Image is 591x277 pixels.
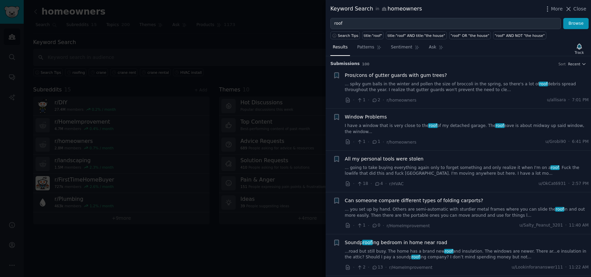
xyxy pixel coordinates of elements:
span: · [383,138,384,146]
div: title:"roof" AND title:"the house" [388,33,445,38]
span: 0 [372,222,380,229]
a: I have a window that is very close to theroofof my detached garage. Theroofeave is about midway u... [345,123,589,135]
a: Can someone compare different types of folding carports? [345,197,483,204]
span: · [353,222,354,229]
span: · [368,264,369,271]
span: Soundp ing bedroom in home near road [345,239,447,246]
span: 11:40 AM [569,222,589,229]
span: · [368,222,369,229]
span: Submission s [330,61,360,67]
span: · [565,222,567,229]
span: r/HomeImprovement [389,265,433,270]
span: · [353,180,354,187]
span: Patterns [357,44,374,50]
span: roof [362,240,373,245]
div: Keyword Search homeowners [330,5,422,13]
div: "roof" OR "the house" [451,33,489,38]
span: Results [333,44,348,50]
span: Sentiment [391,44,412,50]
button: More [544,5,563,13]
span: roof [539,82,548,86]
button: Browse [563,18,589,29]
a: All my personal tools were stolen [345,155,424,163]
span: u/allisara [547,97,566,103]
a: ... you set up by hand. Others are semi-automatic with sturdier metal frames where you can slide ... [345,207,589,218]
span: · [568,139,570,145]
span: u/Salty_Peanut_3201 [520,222,563,229]
span: Recent [568,62,580,66]
button: Recent [568,62,586,66]
span: roof [550,165,560,170]
a: Pros/cons of gutter guards with gum trees? [345,72,447,79]
button: Close [565,5,586,13]
span: roof [444,249,454,254]
a: Window Problems [345,113,387,121]
span: · [371,180,372,187]
div: Sort [559,62,566,66]
span: 6:41 PM [572,139,589,145]
span: u/OkCat6931 [539,181,566,187]
a: ...road but still busy. The home has a brand newroofand insulation. The windows are newer. There ... [345,249,589,260]
span: · [368,138,369,146]
span: r/homeowners [387,140,416,145]
a: "roof" AND NOT "the house" [493,31,546,39]
a: Soundproofing bedroom in home near road [345,239,447,246]
span: Search Tips [338,33,358,38]
span: r/HomeImprovement [387,223,430,228]
a: "roof" OR "the house" [449,31,491,39]
span: r/HVAC [389,182,404,186]
a: Patterns [355,42,384,56]
span: · [568,97,570,103]
span: 2:57 PM [572,181,589,187]
a: ... spiky gum balls in the winter and pollen the size of broccoli in the spring, so there's a lot... [345,81,589,93]
span: · [353,138,354,146]
span: 2 [357,264,365,271]
span: · [383,97,384,104]
span: roof [555,207,565,212]
a: title:"roof" [362,31,384,39]
span: 18 [357,181,368,187]
span: 1 [357,222,365,229]
span: · [368,97,369,104]
a: title:"roof" AND title:"the house" [386,31,446,39]
span: u/Grobi90 [545,139,566,145]
span: · [385,264,387,271]
a: Ask [426,42,446,56]
span: roof [428,123,438,128]
span: · [383,222,384,229]
a: ... going to take buying everything again only to forget something and only realize it when I'm o... [345,165,589,177]
button: Search Tips [330,31,360,39]
a: Results [330,42,350,56]
span: u/Lookinforananswer111 [511,264,563,271]
span: Close [573,5,586,13]
span: roof [411,255,421,259]
span: · [353,264,354,271]
span: 13 [372,264,383,271]
span: · [568,181,570,187]
span: 100 [362,62,370,66]
button: Track [572,42,586,56]
span: 2 [372,97,380,103]
span: 7:01 PM [572,97,589,103]
span: in [375,6,379,12]
span: 1 [357,139,365,145]
input: Try a keyword related to your business [330,18,561,29]
span: 11:22 AM [569,264,589,271]
span: r/homeowners [387,98,416,103]
a: Sentiment [389,42,422,56]
span: · [565,264,567,271]
span: Ask [429,44,436,50]
span: 1 [372,139,380,145]
span: · [353,97,354,104]
div: Track [575,50,584,55]
div: "roof" AND NOT "the house" [495,33,545,38]
span: · [385,180,387,187]
span: More [551,5,563,13]
span: 4 [374,181,383,187]
span: roof [495,123,505,128]
span: 1 [357,97,365,103]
